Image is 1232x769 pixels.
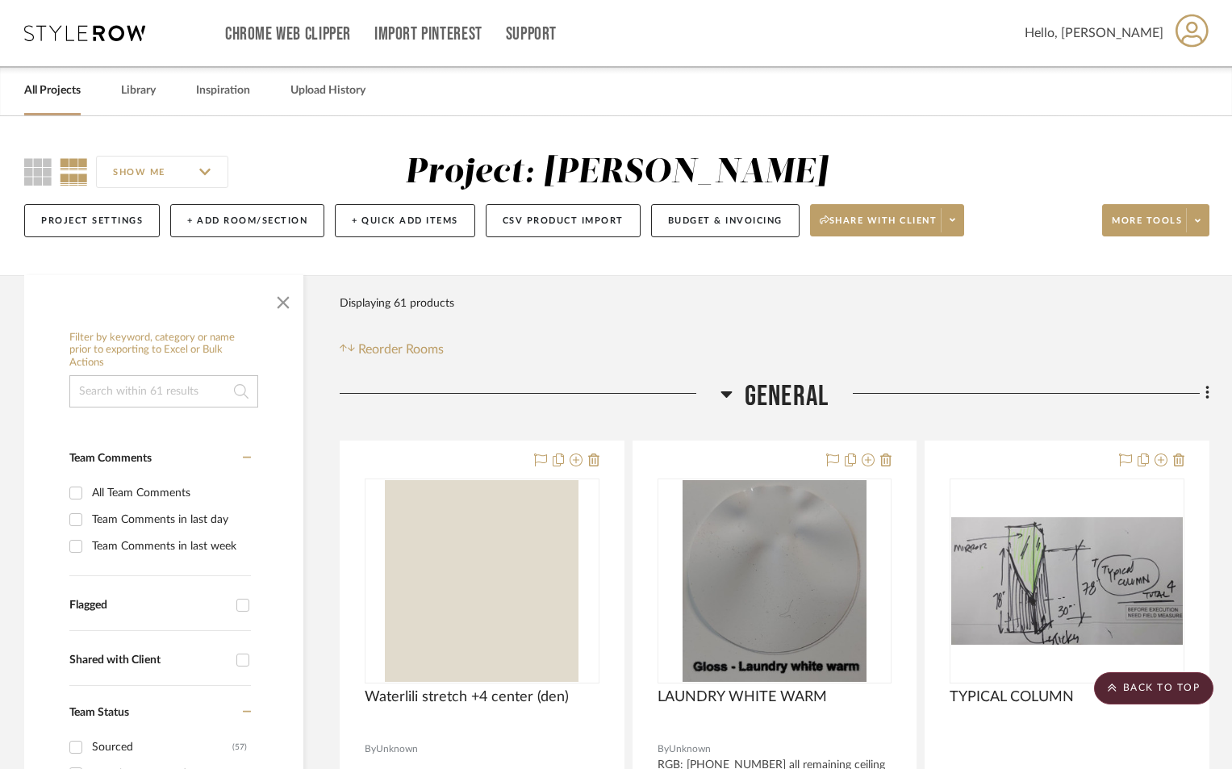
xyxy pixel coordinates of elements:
span: More tools [1112,215,1182,239]
span: LAUNDRY WHITE WARM [658,688,827,706]
a: Import Pinterest [374,27,482,41]
span: TYPICAL COLUMN [950,688,1074,706]
div: All Team Comments [92,480,247,506]
span: By [658,742,669,757]
input: Search within 61 results [69,375,258,407]
a: Chrome Web Clipper [225,27,351,41]
h6: Filter by keyword, category or name prior to exporting to Excel or Bulk Actions [69,332,258,370]
img: LAUNDRY WHITE WARM [683,480,867,682]
span: Unknown [376,742,418,757]
div: Flagged [69,599,228,612]
button: More tools [1102,204,1209,236]
button: Close [267,283,299,316]
span: Reorder Rooms [358,340,444,359]
scroll-to-top-button: BACK TO TOP [1094,672,1213,704]
div: 0 [658,479,892,683]
button: Budget & Invoicing [651,204,800,237]
a: Upload History [290,80,365,102]
div: Team Comments in last day [92,507,247,533]
span: Unknown [669,742,711,757]
a: Inspiration [196,80,250,102]
span: Team Status [69,707,129,718]
div: Shared with Client [69,654,228,667]
button: Project Settings [24,204,160,237]
a: Support [506,27,557,41]
span: By [365,742,376,757]
img: Waterlili stretch +4 center (den) [385,480,578,682]
img: TYPICAL COLUMN [951,517,1183,645]
div: Project: [PERSON_NAME] [405,156,828,190]
div: (57) [232,734,247,760]
div: Team Comments in last week [92,533,247,559]
a: All Projects [24,80,81,102]
button: Share with client [810,204,965,236]
button: + Add Room/Section [170,204,324,237]
div: Sourced [92,734,232,760]
button: CSV Product Import [486,204,641,237]
span: GENERAL [745,379,829,414]
div: Displaying 61 products [340,287,454,320]
span: Waterlili stretch +4 center (den) [365,688,569,706]
span: Hello, [PERSON_NAME] [1025,23,1163,43]
button: Reorder Rooms [340,340,444,359]
button: + Quick Add Items [335,204,475,237]
a: Library [121,80,156,102]
span: Team Comments [69,453,152,464]
span: Share with client [820,215,938,239]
